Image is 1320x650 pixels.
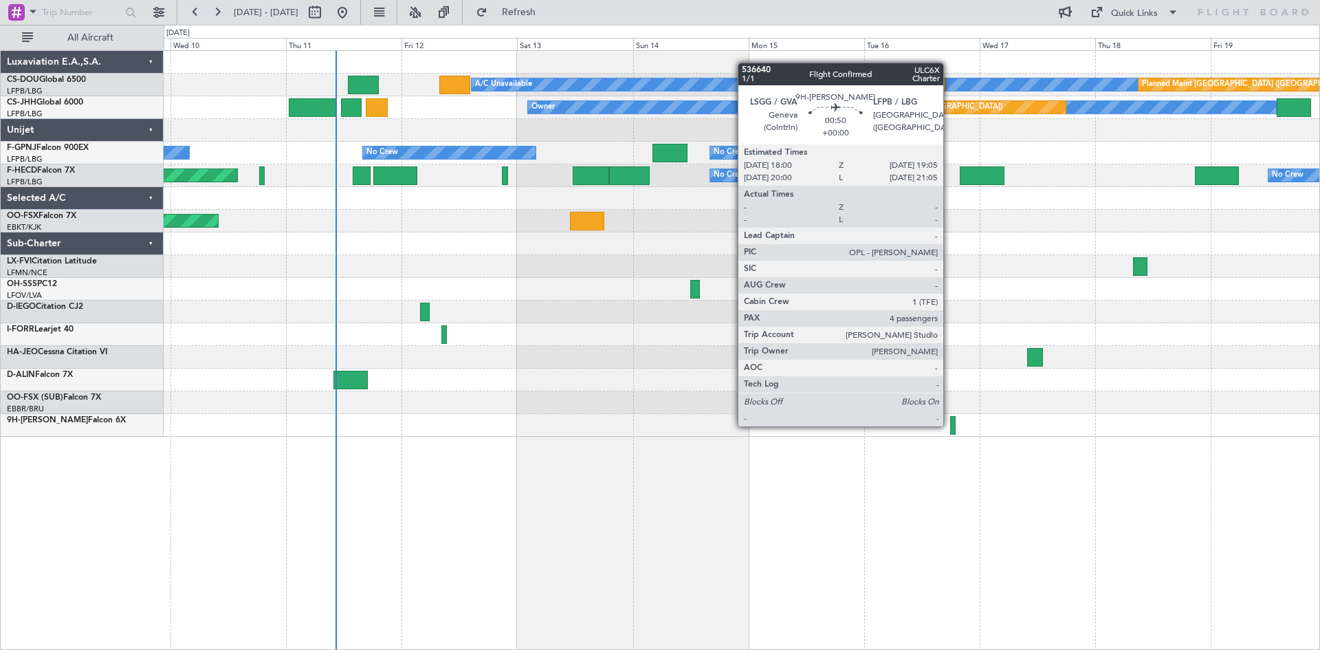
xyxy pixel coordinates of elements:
[7,76,86,84] a: CS-DOUGlobal 6500
[980,38,1095,50] div: Wed 17
[7,212,38,220] span: OO-FSX
[36,33,145,43] span: All Aircraft
[7,393,101,402] a: OO-FSX (SUB)Falcon 7X
[7,416,126,424] a: 9H-[PERSON_NAME]Falcon 6X
[490,8,548,17] span: Refresh
[7,371,73,379] a: D-ALINFalcon 7X
[7,325,34,334] span: I-FORR
[786,97,1002,118] div: Planned Maint [GEOGRAPHIC_DATA] ([GEOGRAPHIC_DATA])
[286,38,401,50] div: Thu 11
[1095,38,1211,50] div: Thu 18
[7,212,76,220] a: OO-FSXFalcon 7X
[470,1,552,23] button: Refresh
[234,6,298,19] span: [DATE] - [DATE]
[42,2,121,23] input: Trip Number
[864,38,980,50] div: Tue 16
[7,86,43,96] a: LFPB/LBG
[7,144,36,152] span: F-GPNJ
[7,280,37,288] span: OH-SSS
[7,303,83,311] a: D-IEGOCitation CJ2
[531,97,555,118] div: Owner
[7,154,43,164] a: LFPB/LBG
[170,38,286,50] div: Wed 10
[7,257,97,266] a: LX-FVICitation Latitude
[1111,7,1158,21] div: Quick Links
[7,348,38,356] span: HA-JEO
[366,142,398,163] div: No Crew
[633,38,749,50] div: Sun 14
[517,38,632,50] div: Sat 13
[7,280,57,288] a: OH-SSSPC12
[749,38,864,50] div: Mon 15
[7,290,42,301] a: LFOV/LVA
[714,165,745,186] div: No Crew
[401,38,517,50] div: Fri 12
[15,27,149,49] button: All Aircraft
[7,166,37,175] span: F-HECD
[901,74,1118,95] div: Planned Maint [GEOGRAPHIC_DATA] ([GEOGRAPHIC_DATA])
[7,98,83,107] a: CS-JHHGlobal 6000
[7,393,63,402] span: OO-FSX (SUB)
[7,348,107,356] a: HA-JEOCessna Citation VI
[7,76,39,84] span: CS-DOU
[7,371,35,379] span: D-ALIN
[1272,165,1303,186] div: No Crew
[7,177,43,187] a: LFPB/LBG
[7,268,47,278] a: LFMN/NCE
[7,222,41,232] a: EBKT/KJK
[7,109,43,119] a: LFPB/LBG
[7,325,74,334] a: I-FORRLearjet 40
[7,404,44,414] a: EBBR/BRU
[1083,1,1185,23] button: Quick Links
[7,416,88,424] span: 9H-[PERSON_NAME]
[7,98,36,107] span: CS-JHH
[7,257,32,266] span: LX-FVI
[7,303,36,311] span: D-IEGO
[475,74,532,95] div: A/C Unavailable
[7,166,75,175] a: F-HECDFalcon 7X
[166,28,190,39] div: [DATE]
[7,144,89,152] a: F-GPNJFalcon 900EX
[714,142,745,163] div: No Crew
